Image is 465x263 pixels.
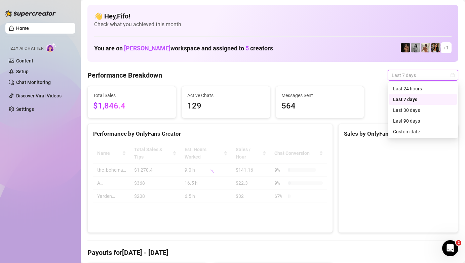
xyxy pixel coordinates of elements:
[389,83,457,94] div: Last 24 hours
[16,106,34,112] a: Settings
[431,43,440,52] img: AdelDahan
[393,96,453,103] div: Last 7 days
[281,92,359,99] span: Messages Sent
[443,44,449,51] span: + 1
[16,58,33,63] a: Content
[16,80,51,85] a: Chat Monitoring
[16,93,62,98] a: Discover Viral Videos
[281,100,359,113] span: 564
[94,11,452,21] h4: 👋 Hey, Fifo !
[401,43,410,52] img: the_bohema
[187,100,265,113] span: 129
[9,45,43,52] span: Izzy AI Chatter
[393,117,453,125] div: Last 90 days
[411,43,420,52] img: A
[187,92,265,99] span: Active Chats
[93,100,170,113] span: $1,846.4
[93,129,327,138] div: Performance by OnlyFans Creator
[442,240,458,256] iframe: Intercom live chat
[393,106,453,114] div: Last 30 days
[389,105,457,116] div: Last 30 days
[456,240,461,246] span: 2
[93,92,170,99] span: Total Sales
[87,71,162,80] h4: Performance Breakdown
[16,26,29,31] a: Home
[206,169,214,177] span: loading
[46,43,56,52] img: AI Chatter
[393,85,453,92] div: Last 24 hours
[94,21,452,28] span: Check what you achieved this month
[451,73,455,77] span: calendar
[392,70,454,80] span: Last 7 days
[389,126,457,137] div: Custom date
[389,116,457,126] div: Last 90 days
[421,43,430,52] img: Green
[245,45,249,52] span: 5
[124,45,170,52] span: [PERSON_NAME]
[87,248,458,257] h4: Payouts for [DATE] - [DATE]
[344,129,453,138] div: Sales by OnlyFans Creator
[94,45,273,52] h1: You are on workspace and assigned to creators
[393,128,453,135] div: Custom date
[389,94,457,105] div: Last 7 days
[16,69,29,74] a: Setup
[5,10,56,17] img: logo-BBDzfeDw.svg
